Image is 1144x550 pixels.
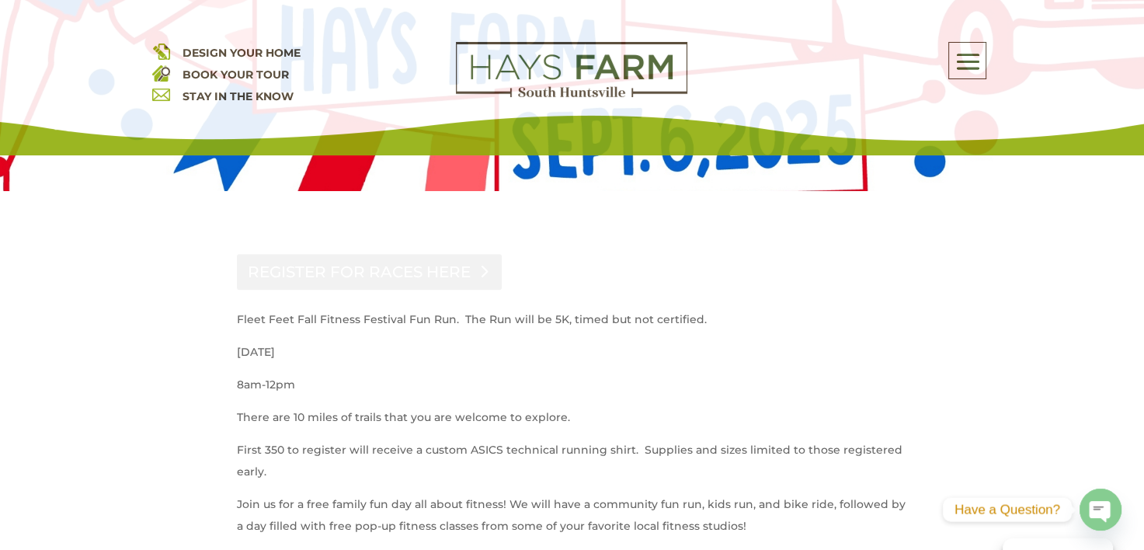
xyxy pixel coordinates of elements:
[237,254,502,290] a: REGISTER FOR RACES HERE
[237,374,908,406] p: 8am-12pm
[456,87,687,101] a: hays farm homes huntsville development
[237,308,908,341] p: Fleet Feet Fall Fitness Festival Fun Run. The Run will be 5K, timed but not certified.
[182,68,288,82] a: BOOK YOUR TOUR
[237,493,908,548] p: Join us for a free family fun day all about fitness! We will have a community fun run, kids run, ...
[237,406,908,439] p: There are 10 miles of trails that you are welcome to explore.
[237,341,908,374] p: [DATE]
[182,46,300,60] a: DESIGN YOUR HOME
[152,64,170,82] img: book your home tour
[456,42,687,98] img: Logo
[182,89,293,103] a: STAY IN THE KNOW
[237,439,908,493] p: First 350 to register will receive a custom ASICS technical running shirt. Supplies and sizes lim...
[152,42,170,60] img: design your home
